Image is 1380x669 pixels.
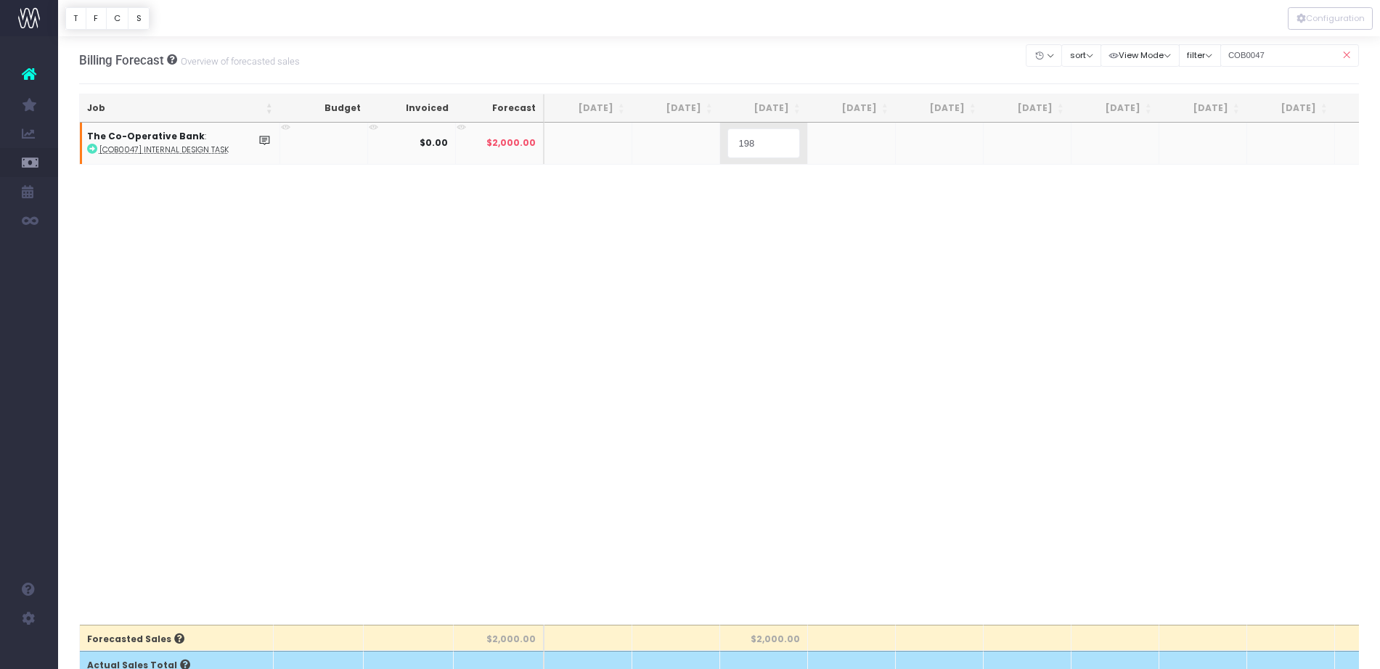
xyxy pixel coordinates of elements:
[106,7,129,30] button: C
[368,94,456,123] th: Invoiced
[65,7,150,30] div: Vertical button group
[420,136,448,149] strong: $0.00
[720,625,808,651] th: $2,000.00
[486,136,536,149] span: $2,000.00
[808,94,896,123] th: Oct 25: activate to sort column ascending
[1247,94,1335,123] th: Mar 26: activate to sort column ascending
[1179,44,1221,67] button: filter
[896,94,984,123] th: Nov 25: activate to sort column ascending
[984,94,1071,123] th: Dec 25: activate to sort column ascending
[1220,44,1360,67] input: Search...
[1061,44,1101,67] button: sort
[632,94,720,123] th: Aug 25: activate to sort column ascending
[18,640,40,662] img: images/default_profile_image.png
[1288,7,1373,30] button: Configuration
[86,7,107,30] button: F
[65,7,86,30] button: T
[128,7,150,30] button: S
[80,123,280,163] td: :
[87,633,184,646] span: Forecasted Sales
[1071,94,1159,123] th: Jan 26: activate to sort column ascending
[1101,44,1180,67] button: View Mode
[1159,94,1247,123] th: Feb 26: activate to sort column ascending
[720,94,808,123] th: Sep 25: activate to sort column ascending
[280,94,368,123] th: Budget
[456,94,544,123] th: Forecast
[454,625,544,651] th: $2,000.00
[87,130,205,142] strong: The Co-Operative Bank
[80,94,280,123] th: Job: activate to sort column ascending
[544,94,632,123] th: Jul 25: activate to sort column ascending
[177,53,300,67] small: Overview of forecasted sales
[99,144,229,155] abbr: [COB0047] Internal Design Task
[1288,7,1373,30] div: Vertical button group
[79,53,164,67] span: Billing Forecast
